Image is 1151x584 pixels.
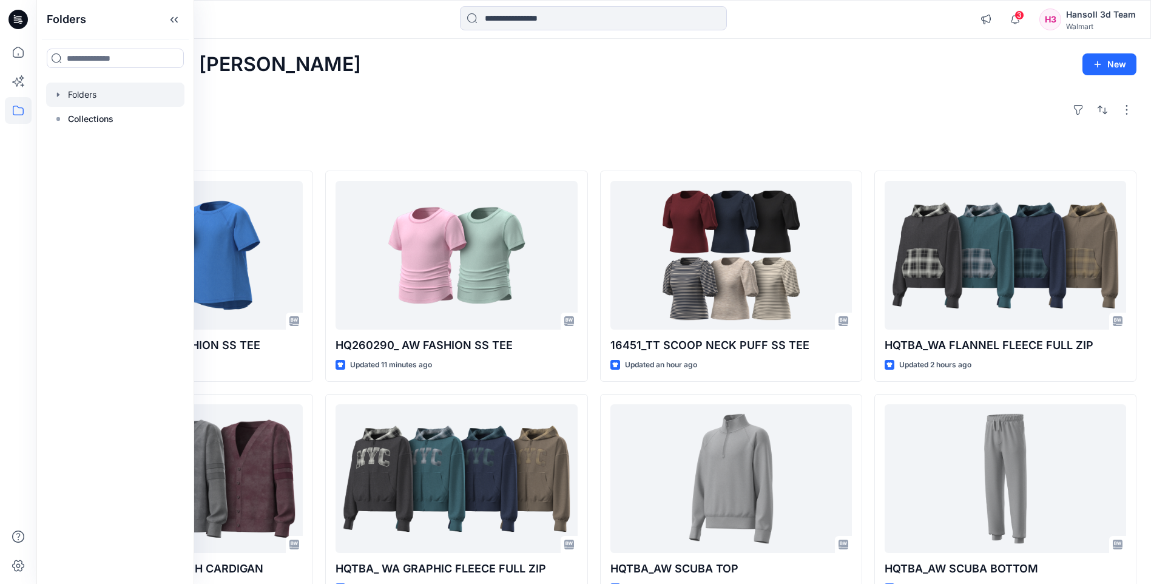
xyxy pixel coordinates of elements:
[899,359,971,372] p: Updated 2 hours ago
[625,359,697,372] p: Updated an hour ago
[51,53,361,76] h2: Welcome back, [PERSON_NAME]
[1066,22,1136,31] div: Walmart
[610,337,852,354] p: 16451_TT SCOOP NECK PUFF SS TEE
[68,112,113,126] p: Collections
[1082,53,1136,75] button: New
[1066,7,1136,22] div: Hansoll 3d Team
[885,560,1126,577] p: HQTBA_AW SCUBA BOTTOM
[1039,8,1061,30] div: H3
[610,181,852,330] a: 16451_TT SCOOP NECK PUFF SS TEE
[610,560,852,577] p: HQTBA_AW SCUBA TOP
[1014,10,1024,20] span: 3
[885,404,1126,553] a: HQTBA_AW SCUBA BOTTOM
[885,181,1126,330] a: HQTBA_WA FLANNEL FLEECE FULL ZIP
[610,404,852,553] a: HQTBA_AW SCUBA TOP
[336,404,577,553] a: HQTBA_ WA GRAPHIC FLEECE FULL ZIP
[336,560,577,577] p: HQTBA_ WA GRAPHIC FLEECE FULL ZIP
[350,359,432,372] p: Updated 11 minutes ago
[336,337,577,354] p: HQ260290_ AW FASHION SS TEE
[51,144,1136,158] h4: Styles
[885,337,1126,354] p: HQTBA_WA FLANNEL FLEECE FULL ZIP
[336,181,577,330] a: HQ260290_ AW FASHION SS TEE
